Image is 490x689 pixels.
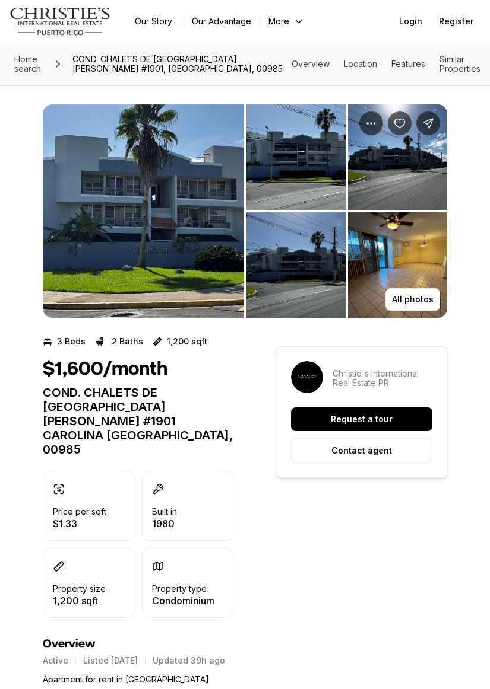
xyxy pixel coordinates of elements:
[392,9,429,33] button: Login
[152,507,177,516] p: Built in
[333,369,432,388] p: Christie's International Real Estate PR
[348,212,447,318] button: View image gallery
[246,104,346,210] button: View image gallery
[331,414,393,424] p: Request a tour
[344,59,377,69] a: Skip to: Location
[440,54,480,74] a: Skip to: Similar Properties
[14,54,41,74] span: Home search
[10,50,49,78] a: Home search
[391,59,425,69] a: Skip to: Features
[261,13,311,30] button: More
[348,104,447,210] button: View image gallery
[385,288,440,311] button: All photos
[43,104,244,318] button: View image gallery
[10,7,111,36] img: logo
[359,111,383,135] button: Property options
[291,438,432,463] button: Contact agent
[152,596,214,605] p: Condominium
[153,656,225,665] p: Updated 39h ago
[292,55,480,74] nav: Page section menu
[125,13,182,30] a: Our Story
[439,17,473,26] span: Register
[167,337,207,346] p: 1,200 sqft
[432,9,480,33] button: Register
[112,337,143,346] p: 2 Baths
[291,407,432,431] button: Request a tour
[246,104,448,318] li: 2 of 14
[53,507,106,516] p: Price per sqft
[83,656,138,665] p: Listed [DATE]
[152,519,177,528] p: 1980
[53,584,106,594] p: Property size
[182,13,261,30] a: Our Advantage
[399,17,422,26] span: Login
[53,519,106,528] p: $1.33
[388,111,412,135] button: Save Property: COND. CHALETS DE SAN FERNANDO #1901
[43,385,233,457] p: COND. CHALETS DE [GEOGRAPHIC_DATA][PERSON_NAME] #1901 CAROLINA [GEOGRAPHIC_DATA], 00985
[43,104,244,318] li: 1 of 14
[43,358,167,381] h1: $1,600/month
[57,337,86,346] p: 3 Beds
[331,446,392,455] p: Contact agent
[68,50,292,78] span: COND. CHALETS DE [GEOGRAPHIC_DATA][PERSON_NAME] #1901, [GEOGRAPHIC_DATA], 00985
[392,295,434,304] p: All photos
[53,596,106,605] p: 1,200 sqft
[152,584,207,594] p: Property type
[43,656,68,665] p: Active
[416,111,440,135] button: Share Property: COND. CHALETS DE SAN FERNANDO #1901
[43,104,447,318] div: Listing Photos
[292,59,330,69] a: Skip to: Overview
[43,637,233,651] h4: Overview
[246,212,346,318] button: View image gallery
